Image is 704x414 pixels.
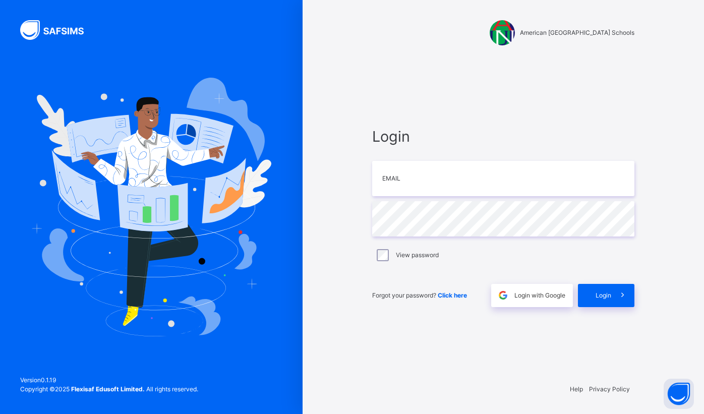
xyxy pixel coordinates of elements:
[372,291,467,299] span: Forgot your password?
[20,376,198,385] span: Version 0.1.19
[497,289,509,301] img: google.396cfc9801f0270233282035f929180a.svg
[520,28,634,37] span: American [GEOGRAPHIC_DATA] Schools
[596,291,611,300] span: Login
[589,385,630,393] a: Privacy Policy
[20,20,96,40] img: SAFSIMS Logo
[396,251,439,260] label: View password
[372,126,634,147] span: Login
[664,379,694,409] button: Open asap
[438,291,467,299] a: Click here
[20,385,198,393] span: Copyright © 2025 All rights reserved.
[71,385,145,393] strong: Flexisaf Edusoft Limited.
[514,291,565,300] span: Login with Google
[570,385,583,393] a: Help
[31,78,271,336] img: Hero Image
